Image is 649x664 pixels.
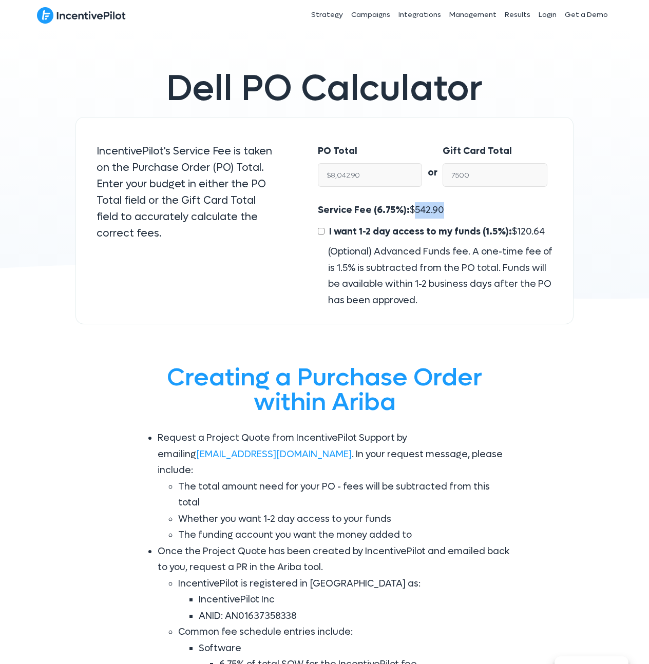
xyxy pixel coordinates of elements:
[517,226,545,238] span: 120.64
[318,143,357,160] label: PO Total
[37,7,126,24] img: IncentivePilot
[199,592,512,608] li: IncentivePilot Inc
[347,2,394,28] a: Campaigns
[236,2,612,28] nav: Header Menu
[415,204,444,216] span: 542.90
[178,576,512,624] li: IncentivePilot is registered in [GEOGRAPHIC_DATA] as:
[445,2,501,28] a: Management
[158,430,512,543] li: Request a Project Quote from IncentivePilot Support by emailing . In your request message, please...
[318,228,324,235] input: I want 1-2 day access to my funds (1.5%):$120.64
[394,2,445,28] a: Integrations
[167,361,482,418] span: Creating a Purchase Order within Ariba
[329,226,512,238] span: I want 1-2 day access to my funds (1.5%):
[501,2,535,28] a: Results
[422,143,443,181] div: or
[443,143,512,160] label: Gift Card Total
[318,204,410,216] span: Service Fee (6.75%):
[178,527,512,543] li: The funding account you want the money added to
[178,479,512,511] li: The total amount need for your PO - fees will be subtracted from this total
[535,2,561,28] a: Login
[561,2,612,28] a: Get a Demo
[199,608,512,624] li: ANID: AN01637358338
[327,226,545,238] span: $
[318,202,552,308] div: $
[178,511,512,528] li: Whether you want 1-2 day access to your funds
[97,143,277,242] p: IncentivePilot's Service Fee is taken on the Purchase Order (PO) Total. Enter your budget in eith...
[166,65,483,112] span: Dell PO Calculator
[196,448,352,460] a: [EMAIL_ADDRESS][DOMAIN_NAME]
[307,2,347,28] a: Strategy
[318,244,552,308] div: (Optional) Advanced Funds fee. A one-time fee of is 1.5% is subtracted from the PO total. Funds w...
